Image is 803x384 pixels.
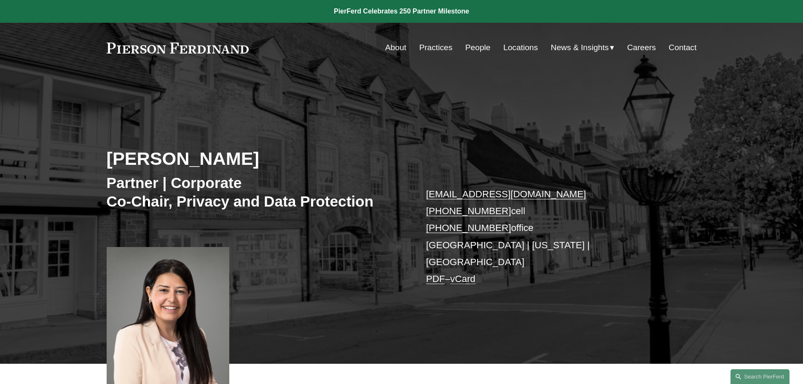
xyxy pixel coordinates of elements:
p: cell office [GEOGRAPHIC_DATA] | [US_STATE] | [GEOGRAPHIC_DATA] – [426,186,672,288]
a: [EMAIL_ADDRESS][DOMAIN_NAME] [426,189,586,199]
a: People [465,40,491,56]
a: Locations [503,40,538,56]
a: Careers [627,40,656,56]
h3: Partner | Corporate Co-Chair, Privacy and Data Protection [107,174,402,210]
a: Search this site [730,369,790,384]
a: folder dropdown [551,40,615,56]
a: Contact [669,40,696,56]
span: News & Insights [551,40,609,55]
a: Practices [419,40,452,56]
h2: [PERSON_NAME] [107,148,402,169]
a: [PHONE_NUMBER] [426,223,511,233]
a: [PHONE_NUMBER] [426,206,511,216]
a: vCard [450,274,475,284]
a: About [385,40,406,56]
a: PDF [426,274,445,284]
